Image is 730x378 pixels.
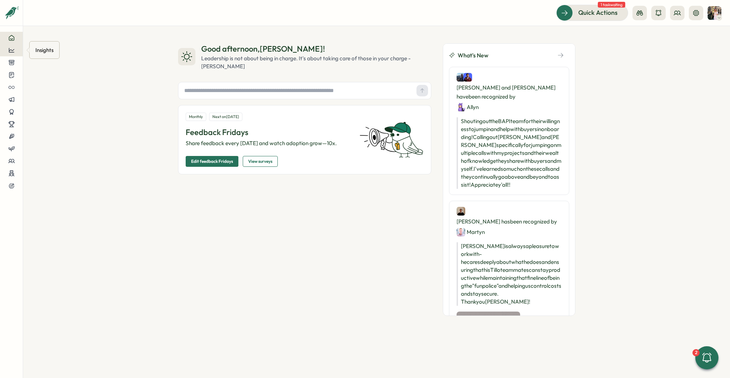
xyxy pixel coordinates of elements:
div: Leadership is not about being in charge. It's about taking care of those in your charge - [PERSON... [201,55,431,70]
div: [PERSON_NAME] has been recognized by [457,207,562,236]
button: Edit feedback Fridays [186,156,238,167]
span: 1 task waiting [598,2,625,8]
div: Good afternoon , [PERSON_NAME] ! [201,43,431,55]
p: [PERSON_NAME] is always a pleasure to work with - he cares deeply about what he does and ensuring... [457,242,562,306]
div: Martyn [457,227,485,236]
img: Alex Marshall [457,73,465,82]
div: Next on [DATE] [209,113,242,121]
button: View surveys [243,156,278,167]
img: Martyn Fagg [457,228,465,236]
button: Quick Actions [556,5,628,21]
p: Feedback Fridays [186,127,351,138]
img: Hannah Saunders [708,6,721,20]
div: Monthly [186,113,206,121]
span: What's New [458,51,488,60]
div: Insights [34,44,55,56]
p: Share feedback every [DATE] and watch adoption grow—10x. [186,139,351,147]
span: Quick Actions [578,8,618,17]
div: [PERSON_NAME] and [PERSON_NAME] have been recognized by [457,73,562,112]
p: Shouting out the BAPI team for their willingness to jump in and help with buyers in onboarding! C... [457,117,562,189]
span: View surveys [248,156,272,166]
img: Allyn Neal [457,103,465,112]
img: Laurie Dunn [457,207,465,216]
div: 2 [692,349,700,356]
span: Edit feedback Fridays [191,156,233,166]
div: Allyn [457,103,479,112]
button: 2 [695,346,718,369]
img: Henry Dennis [463,73,472,82]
